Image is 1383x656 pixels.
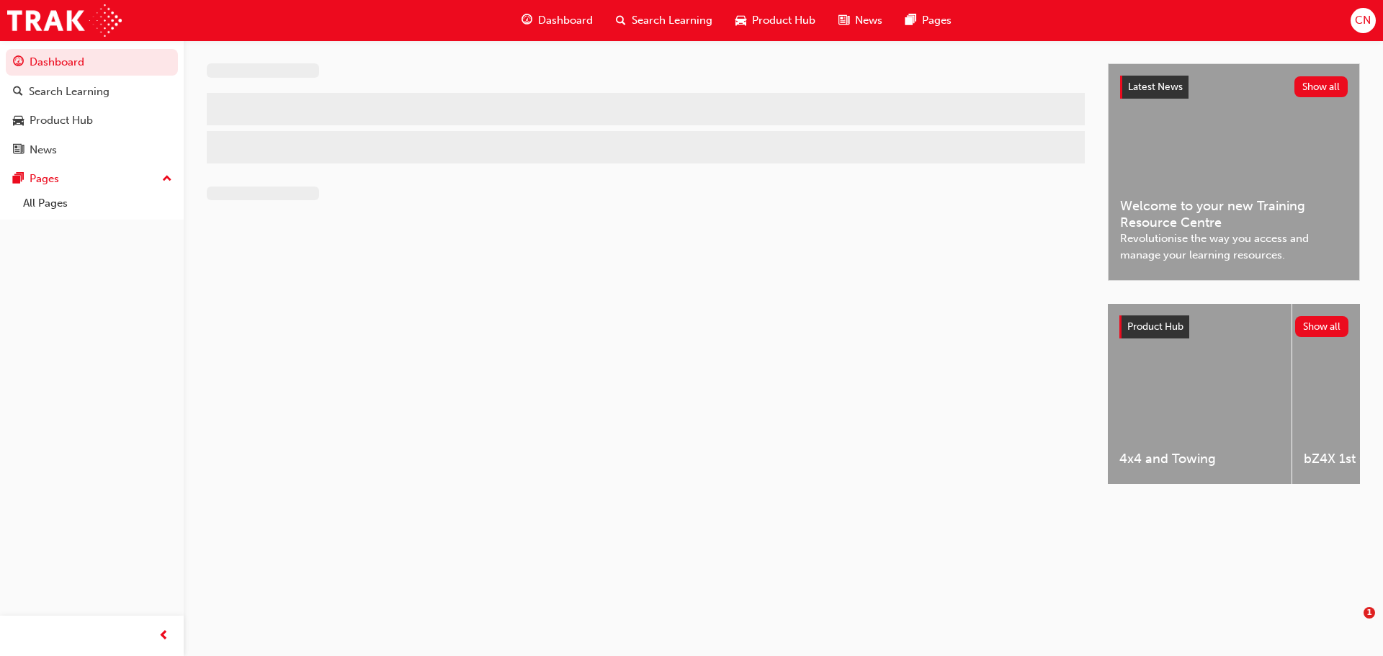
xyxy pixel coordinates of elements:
[616,12,626,30] span: search-icon
[922,12,952,29] span: Pages
[1119,451,1280,467] span: 4x4 and Towing
[6,166,178,192] button: Pages
[6,46,178,166] button: DashboardSearch LearningProduct HubNews
[13,114,24,127] span: car-icon
[13,56,24,69] span: guage-icon
[1120,76,1348,99] a: Latest NewsShow all
[6,137,178,163] a: News
[1351,8,1376,33] button: CN
[1120,230,1348,263] span: Revolutionise the way you access and manage your learning resources.
[510,6,604,35] a: guage-iconDashboard
[30,171,59,187] div: Pages
[158,627,169,645] span: prev-icon
[538,12,593,29] span: Dashboard
[13,144,24,157] span: news-icon
[6,107,178,134] a: Product Hub
[735,12,746,30] span: car-icon
[1119,315,1348,338] a: Product HubShow all
[1127,320,1183,333] span: Product Hub
[1120,198,1348,230] span: Welcome to your new Training Resource Centre
[30,142,57,158] div: News
[30,112,93,129] div: Product Hub
[522,12,532,30] span: guage-icon
[162,170,172,189] span: up-icon
[838,12,849,30] span: news-icon
[1295,316,1349,337] button: Show all
[1108,304,1292,484] a: 4x4 and Towing
[1128,81,1183,93] span: Latest News
[724,6,827,35] a: car-iconProduct Hub
[1334,607,1369,642] iframe: Intercom live chat
[1355,12,1371,29] span: CN
[1294,76,1348,97] button: Show all
[855,12,882,29] span: News
[905,12,916,30] span: pages-icon
[6,78,178,105] a: Search Learning
[1108,63,1360,281] a: Latest NewsShow allWelcome to your new Training Resource CentreRevolutionise the way you access a...
[17,192,178,215] a: All Pages
[13,86,23,99] span: search-icon
[1364,607,1375,619] span: 1
[632,12,712,29] span: Search Learning
[604,6,724,35] a: search-iconSearch Learning
[13,173,24,186] span: pages-icon
[7,4,122,37] img: Trak
[752,12,815,29] span: Product Hub
[827,6,894,35] a: news-iconNews
[6,49,178,76] a: Dashboard
[29,84,109,100] div: Search Learning
[894,6,963,35] a: pages-iconPages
